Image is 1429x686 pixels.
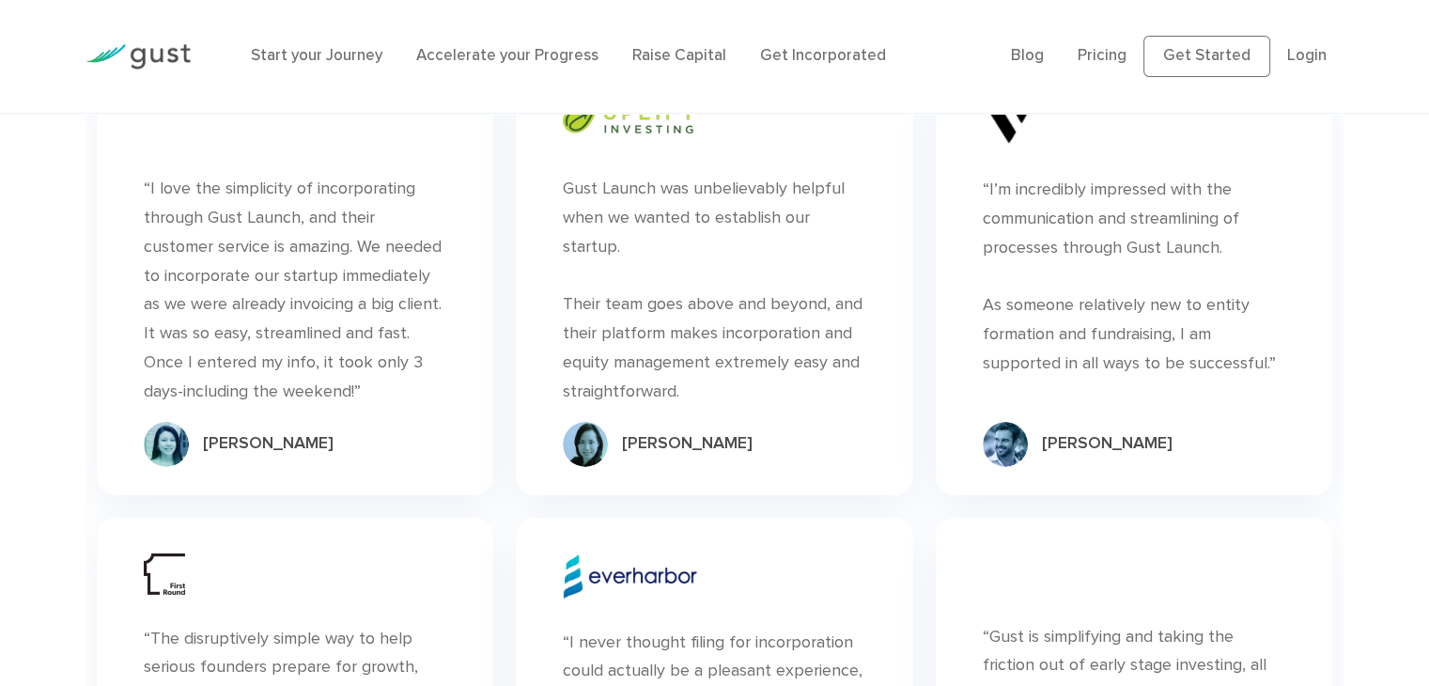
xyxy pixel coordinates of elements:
div: [PERSON_NAME] [622,432,753,455]
img: Everharbor [563,553,698,599]
a: Start your Journey [251,46,382,65]
img: First Round [144,553,185,595]
img: Stephanie A265488e5bd0cda66f30a9b87e05ab8ceddb255120df04412edde4293bb19ee7 [144,422,189,467]
img: Gust Logo [85,44,191,70]
img: Sylphiel2 4ac7317f5f652bf5fa0084d871f83f84be9eb731b28548c64c2f2342b2042ebe [563,422,608,467]
div: “I’m incredibly impressed with the communication and streamlining of processes through Gust Launc... [983,176,1285,378]
div: “I love the simplicity of incorporating through Gust Launch, and their customer service is amazin... [144,175,446,406]
a: Raise Capital [632,46,726,65]
a: Login [1287,46,1327,65]
a: Get Incorporated [760,46,886,65]
a: Get Started [1143,36,1270,77]
a: Accelerate your Progress [416,46,598,65]
img: V [983,105,1033,146]
a: Blog [1011,46,1044,65]
a: Pricing [1078,46,1126,65]
div: [PERSON_NAME] [203,432,334,455]
div: [PERSON_NAME] [1042,432,1173,455]
img: Logo [563,105,693,133]
div: Gust Launch was unbelievably helpful when we wanted to establish our startup. Their team goes abo... [563,175,865,406]
img: Brent D55d81dbb4f7d2a1e91ae14248d70b445552e6f4f64c2412a5767280fe225c96 [983,422,1028,467]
